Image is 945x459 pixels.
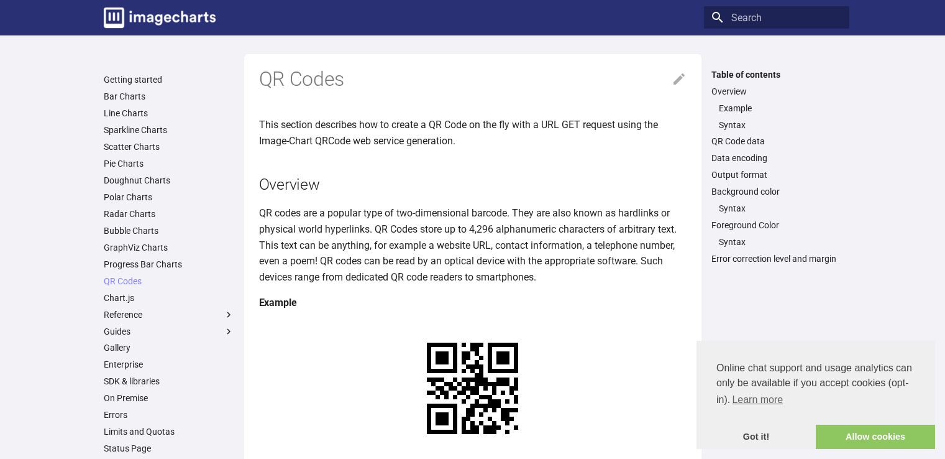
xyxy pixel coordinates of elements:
a: Data encoding [711,152,842,164]
nav: Overview [711,103,842,131]
a: Chart.js [104,292,234,304]
a: SDK & libraries [104,376,234,387]
a: Doughnut Charts [104,175,234,186]
input: Search [704,6,849,29]
h4: Example [259,295,687,311]
a: Polar Charts [104,192,234,203]
a: Radar Charts [104,208,234,220]
nav: Table of contents [704,69,849,265]
a: Example [719,103,842,114]
a: Overview [711,86,842,97]
a: dismiss cookie message [696,425,816,450]
label: Guides [104,326,234,337]
div: cookieconsent [696,341,935,449]
a: learn more about cookies [730,391,785,409]
a: Status Page [104,443,234,454]
a: Gallery [104,342,234,353]
h2: Overview [259,174,687,195]
a: Bubble Charts [104,225,234,236]
a: GraphViz Charts [104,242,234,253]
a: Limits and Quotas [104,426,234,437]
label: Table of contents [704,69,849,80]
a: Scatter Charts [104,141,234,152]
a: Syntax [719,203,842,214]
h1: QR Codes [259,67,687,93]
a: Syntax [719,119,842,131]
label: Reference [104,309,234,320]
a: Foreground Color [711,220,842,231]
img: logo [104,7,216,28]
a: Background color [711,186,842,197]
a: Output format [711,169,842,180]
a: Sparkline Charts [104,124,234,136]
a: QR Codes [104,276,234,287]
a: allow cookies [816,425,935,450]
a: On Premise [104,392,234,404]
a: Line Charts [104,108,234,119]
p: QR codes are a popular type of two-dimensional barcode. They are also known as hardlinks or physi... [259,205,687,285]
span: Online chat support and usage analytics can only be available if you accept cookies (opt-in). [716,361,915,409]
p: This section describes how to create a QR Code on the fly with a URL GET request using the Image-... [259,117,687,149]
a: Errors [104,409,234,420]
nav: Background color [711,203,842,214]
img: chart [405,321,540,456]
nav: Foreground Color [711,236,842,248]
a: Enterprise [104,359,234,370]
a: Pie Charts [104,158,234,169]
a: Image-Charts documentation [99,2,221,33]
a: Getting started [104,74,234,85]
a: Syntax [719,236,842,248]
a: Error correction level and margin [711,253,842,264]
a: Progress Bar Charts [104,259,234,270]
a: Bar Charts [104,91,234,102]
a: QR Code data [711,136,842,147]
